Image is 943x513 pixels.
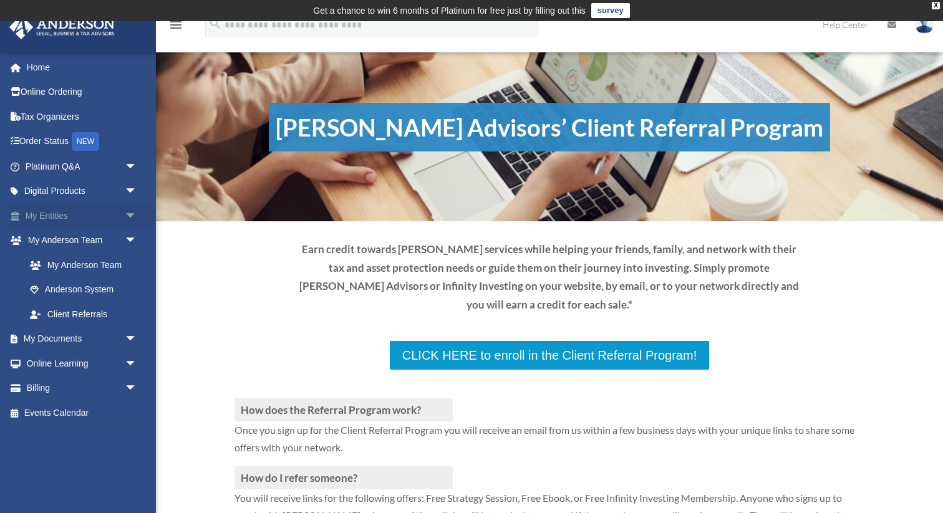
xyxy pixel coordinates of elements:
[168,22,183,32] a: menu
[269,103,830,151] h1: [PERSON_NAME] Advisors’ Client Referral Program
[125,228,150,254] span: arrow_drop_down
[9,228,156,253] a: My Anderson Teamarrow_drop_down
[125,179,150,204] span: arrow_drop_down
[72,132,99,151] div: NEW
[125,376,150,401] span: arrow_drop_down
[9,80,156,105] a: Online Ordering
[125,351,150,376] span: arrow_drop_down
[313,3,586,18] div: Get a chance to win 6 months of Platinum for free just by filling out this
[9,55,156,80] a: Home
[9,327,156,352] a: My Documentsarrow_drop_down
[591,3,630,18] a: survey
[9,400,156,425] a: Events Calendar
[932,2,940,9] div: close
[125,203,150,229] span: arrow_drop_down
[235,421,864,466] p: Once you sign up for the Client Referral Program you will receive an email from us within a few b...
[208,17,222,31] i: search
[17,277,156,302] a: Anderson System
[9,376,156,401] a: Billingarrow_drop_down
[235,466,453,489] h3: How do I refer someone?
[125,154,150,180] span: arrow_drop_down
[389,340,710,371] a: CLICK HERE to enroll in the Client Referral Program!
[9,203,156,228] a: My Entitiesarrow_drop_down
[17,252,156,277] a: My Anderson Team
[6,15,118,39] img: Anderson Advisors Platinum Portal
[297,240,801,314] p: Earn credit towards [PERSON_NAME] services while helping your friends, family, and network with t...
[9,104,156,129] a: Tax Organizers
[168,17,183,32] i: menu
[9,154,156,179] a: Platinum Q&Aarrow_drop_down
[9,179,156,204] a: Digital Productsarrow_drop_down
[9,129,156,155] a: Order StatusNEW
[915,16,934,34] img: User Pic
[235,398,453,421] h3: How does the Referral Program work?
[17,302,150,327] a: Client Referrals
[125,327,150,352] span: arrow_drop_down
[9,351,156,376] a: Online Learningarrow_drop_down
